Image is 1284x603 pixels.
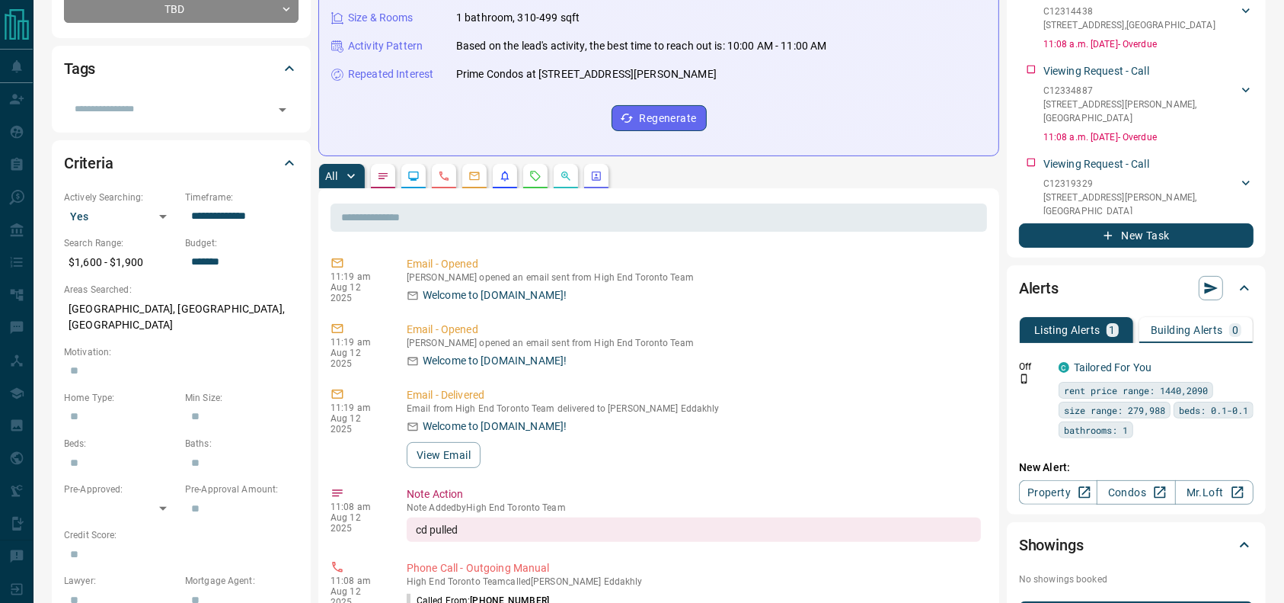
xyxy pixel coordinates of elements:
[64,283,299,297] p: Areas Searched:
[1043,98,1238,125] p: [STREET_ADDRESS][PERSON_NAME] , [GEOGRAPHIC_DATA]
[1043,5,1215,18] p: C12314438
[348,66,433,82] p: Repeated Interest
[1064,403,1165,418] span: size range: 279,988
[348,10,414,26] p: Size & Rooms
[331,502,384,512] p: 11:08 am
[331,413,384,435] p: Aug 12 2025
[1019,276,1059,300] h2: Alerts
[64,151,113,175] h2: Criteria
[64,204,177,229] div: Yes
[64,345,299,359] p: Motivation:
[407,272,981,283] p: [PERSON_NAME] opened an email sent from High End Toronto Team
[331,337,384,348] p: 11:19 am
[499,170,511,182] svg: Listing Alerts
[64,297,299,338] p: [GEOGRAPHIC_DATA], [GEOGRAPHIC_DATA], [GEOGRAPHIC_DATA]
[331,576,384,586] p: 11:08 am
[407,502,981,513] p: Note Added by High End Toronto Team
[1019,223,1254,248] button: New Task
[1059,362,1069,373] div: condos.ca
[185,391,299,405] p: Min Size:
[612,105,707,131] button: Regenerate
[407,170,420,182] svg: Lead Browsing Activity
[185,574,299,588] p: Mortgage Agent:
[1019,270,1254,306] div: Alerts
[1043,37,1254,51] p: 11:08 a.m. [DATE] - Overdue
[407,338,981,348] p: [PERSON_NAME] opened an email sent from High End Toronto Team
[1043,18,1215,32] p: [STREET_ADDRESS] , [GEOGRAPHIC_DATA]
[456,66,717,82] p: Prime Condos at [STREET_ADDRESS][PERSON_NAME]
[1043,174,1254,221] div: C12319329[STREET_ADDRESS][PERSON_NAME],[GEOGRAPHIC_DATA]
[64,145,299,181] div: Criteria
[64,56,95,81] h2: Tags
[185,437,299,451] p: Baths:
[348,38,423,54] p: Activity Pattern
[1043,191,1238,218] p: [STREET_ADDRESS][PERSON_NAME] , [GEOGRAPHIC_DATA]
[423,353,567,369] p: Welcome to [DOMAIN_NAME]!
[1064,383,1208,398] span: rent price range: 1440,2090
[1043,81,1254,128] div: C12334887[STREET_ADDRESS][PERSON_NAME],[GEOGRAPHIC_DATA]
[407,256,981,272] p: Email - Opened
[64,236,177,250] p: Search Range:
[438,170,450,182] svg: Calls
[1043,2,1254,35] div: C12314438[STREET_ADDRESS],[GEOGRAPHIC_DATA]
[64,391,177,405] p: Home Type:
[331,403,384,413] p: 11:19 am
[1110,325,1116,335] p: 1
[331,282,384,303] p: Aug 12 2025
[1019,374,1030,384] svg: Push Notification Only
[468,170,481,182] svg: Emails
[64,50,299,87] div: Tags
[1043,63,1149,79] p: Viewing Request - Call
[377,170,389,182] svg: Notes
[407,442,481,468] button: View Email
[1064,422,1128,438] span: bathrooms: 1
[1019,360,1049,374] p: Off
[456,10,580,26] p: 1 bathroom, 310-499 sqft
[331,271,384,282] p: 11:19 am
[560,170,572,182] svg: Opportunities
[1097,480,1175,505] a: Condos
[64,483,177,496] p: Pre-Approved:
[1034,325,1100,335] p: Listing Alerts
[64,574,177,588] p: Lawyer:
[1074,361,1151,374] a: Tailored For You
[64,528,299,542] p: Credit Score:
[407,387,981,403] p: Email - Delivered
[590,170,602,182] svg: Agent Actions
[64,250,177,275] p: $1,600 - $1,900
[185,191,299,204] p: Timeframe:
[407,576,981,587] p: High End Toronto Team called [PERSON_NAME] Eddakhly
[1019,573,1254,586] p: No showings booked
[407,486,981,502] p: Note Action
[185,236,299,250] p: Budget:
[423,419,567,435] p: Welcome to [DOMAIN_NAME]!
[407,560,981,576] p: Phone Call - Outgoing Manual
[1019,480,1097,505] a: Property
[1019,527,1254,563] div: Showings
[325,171,337,181] p: All
[1019,460,1254,476] p: New Alert:
[1043,156,1149,172] p: Viewing Request - Call
[1019,533,1084,557] h2: Showings
[407,322,981,338] p: Email - Opened
[1232,325,1238,335] p: 0
[1175,480,1254,505] a: Mr.Loft
[272,99,293,120] button: Open
[64,437,177,451] p: Beds:
[331,348,384,369] p: Aug 12 2025
[1043,84,1238,98] p: C12334887
[64,191,177,204] p: Actively Searching:
[1151,325,1223,335] p: Building Alerts
[1179,403,1248,418] span: beds: 0.1-0.1
[456,38,827,54] p: Based on the lead's activity, the best time to reach out is: 10:00 AM - 11:00 AM
[407,403,981,414] p: Email from High End Toronto Team delivered to [PERSON_NAME] Eddakhly
[1043,130,1254,144] p: 11:08 a.m. [DATE] - Overdue
[185,483,299,496] p: Pre-Approval Amount:
[529,170,541,182] svg: Requests
[423,287,567,303] p: Welcome to [DOMAIN_NAME]!
[331,512,384,534] p: Aug 12 2025
[407,518,981,542] div: cd pulled
[1043,177,1238,191] p: C12319329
